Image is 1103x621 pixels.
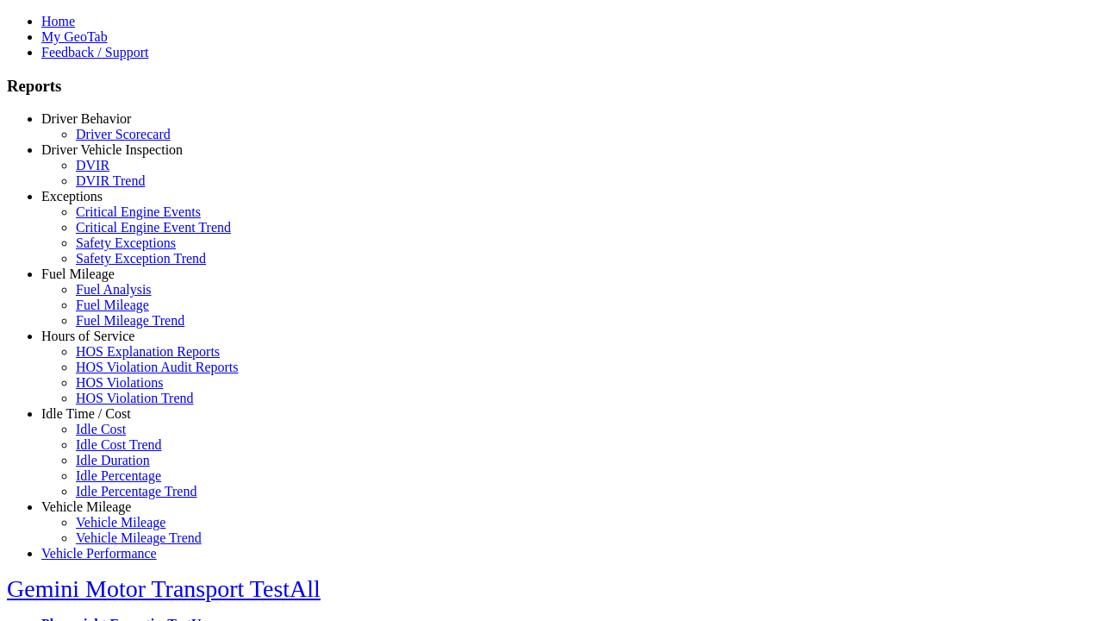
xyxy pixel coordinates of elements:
[7,77,1096,96] h3: Reports
[76,298,149,312] a: Fuel Mileage
[76,391,194,405] a: HOS Violation Trend
[76,127,171,141] a: Driver Scorecard
[76,220,231,235] a: Critical Engine Event Trend
[41,142,183,157] a: Driver Vehicle Inspection
[7,575,321,602] a: Gemini Motor Transport TestAll
[76,375,163,390] a: HOS Violations
[41,189,103,204] a: Exceptions
[41,111,131,126] a: Driver Behavior
[76,453,150,467] a: Idle Duration
[76,313,184,328] a: Fuel Mileage Trend
[41,406,131,421] a: Idle Time / Cost
[76,173,145,188] a: DVIR Trend
[76,251,206,266] a: Safety Exception Trend
[76,235,176,250] a: Safety Exceptions
[76,204,201,219] a: Critical Engine Events
[41,29,108,44] a: My GeoTab
[41,499,131,514] a: Vehicle Mileage
[76,422,126,436] a: Idle Cost
[76,282,152,297] a: Fuel Analysis
[41,546,157,561] a: Vehicle Performance
[76,530,202,545] a: Vehicle Mileage Trend
[41,45,148,60] a: Feedback / Support
[76,344,220,359] a: HOS Explanation Reports
[76,360,239,374] a: HOS Violation Audit Reports
[76,468,161,483] a: Idle Percentage
[41,329,134,343] a: Hours of Service
[41,267,115,281] a: Fuel Mileage
[76,158,109,172] a: DVIR
[76,484,196,499] a: Idle Percentage Trend
[41,14,75,28] a: Home
[76,437,162,452] a: Idle Cost Trend
[76,515,165,530] a: Vehicle Mileage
